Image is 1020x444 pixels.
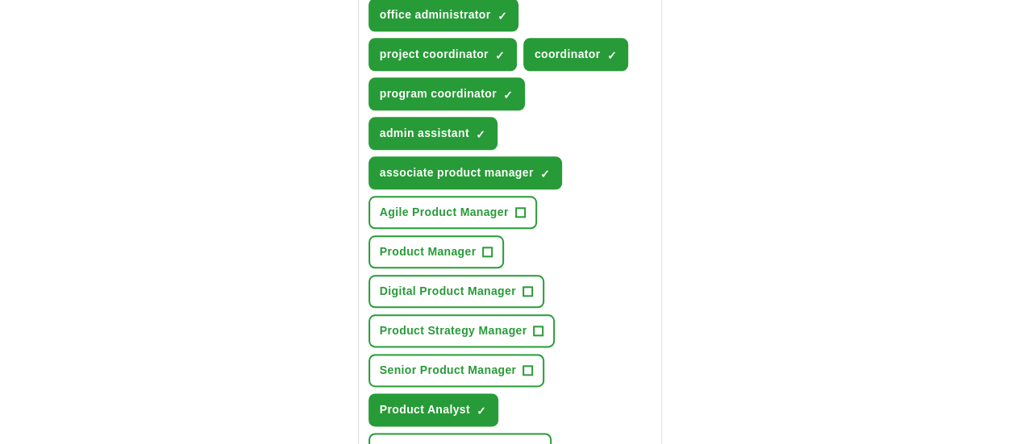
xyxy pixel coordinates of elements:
[477,405,486,417] span: ✓
[380,6,491,23] span: office administrator
[380,85,497,102] span: program coordinator
[368,235,505,268] button: Product Manager
[380,243,477,260] span: Product Manager
[497,10,506,23] span: ✓
[380,164,534,181] span: associate product manager
[368,77,525,110] button: program coordinator✓
[380,46,489,63] span: project coordinator
[380,204,509,221] span: Agile Product Manager
[535,46,601,63] span: coordinator
[368,354,545,387] button: Senior Product Manager
[368,156,562,189] button: associate product manager✓
[380,401,470,418] span: Product Analyst
[368,38,517,71] button: project coordinator✓
[368,275,544,308] button: Digital Product Manager
[368,117,498,150] button: admin assistant✓
[503,89,513,102] span: ✓
[380,322,527,339] span: Product Strategy Manager
[380,362,517,379] span: Senior Product Manager
[540,168,550,181] span: ✓
[368,314,556,347] button: Product Strategy Manager
[380,125,469,142] span: admin assistant
[368,196,537,229] button: Agile Product Manager
[380,283,516,300] span: Digital Product Manager
[495,49,505,62] span: ✓
[606,49,616,62] span: ✓
[523,38,629,71] button: coordinator✓
[368,393,498,426] button: Product Analyst✓
[476,128,485,141] span: ✓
